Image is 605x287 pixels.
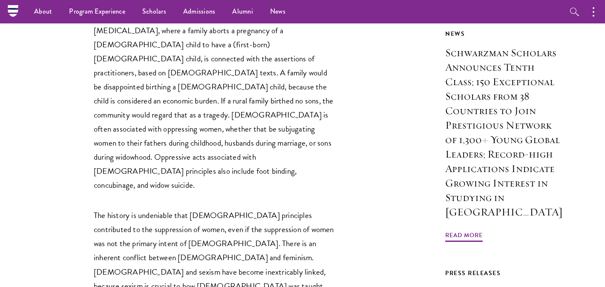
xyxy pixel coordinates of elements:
a: News Schwarzman Scholars Announces Tenth Class; 150 Exceptional Scholars from 38 Countries to Joi... [445,29,562,243]
div: News [445,29,562,39]
div: Press Releases [445,268,562,278]
span: Read More [445,230,483,243]
h3: Schwarzman Scholars Announces Tenth Class; 150 Exceptional Scholars from 38 Countries to Join Pre... [445,46,562,219]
